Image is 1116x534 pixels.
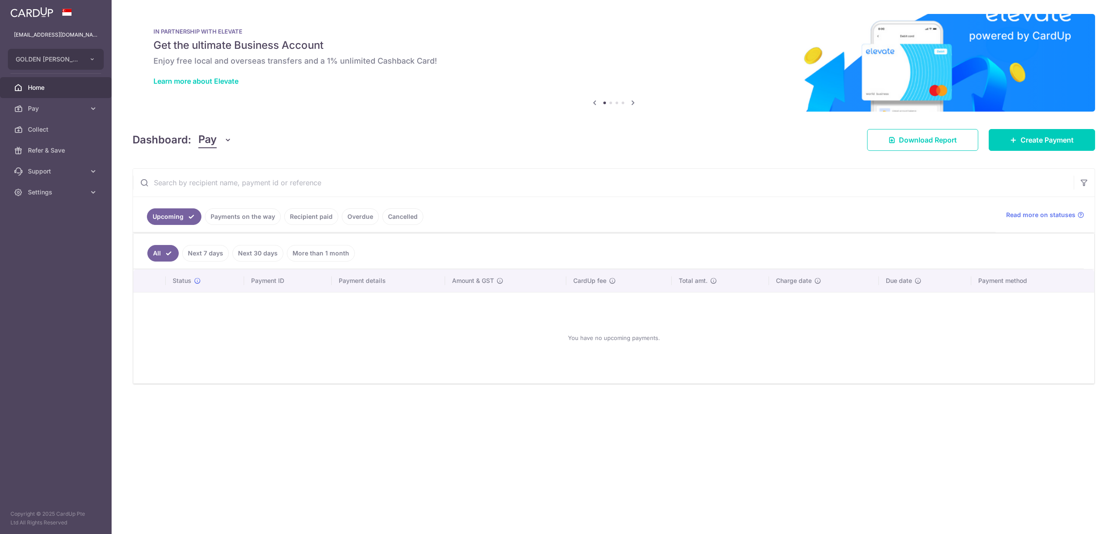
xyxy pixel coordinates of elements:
span: Total amt. [679,276,708,285]
a: Upcoming [147,208,201,225]
h5: Get the ultimate Business Account [153,38,1074,52]
p: IN PARTNERSHIP WITH ELEVATE [153,28,1074,35]
a: Download Report [867,129,978,151]
span: CardUp fee [573,276,606,285]
a: All [147,245,179,262]
span: Home [28,83,85,92]
span: GOLDEN [PERSON_NAME] MARKETING [16,55,80,64]
a: Recipient paid [284,208,338,225]
img: CardUp [10,7,53,17]
span: Pay [28,104,85,113]
span: Refer & Save [28,146,85,155]
h6: Enjoy free local and overseas transfers and a 1% unlimited Cashback Card! [153,56,1074,66]
span: Support [28,167,85,176]
button: Pay [198,132,232,148]
h4: Dashboard: [133,132,191,148]
a: Read more on statuses [1006,211,1084,219]
span: Status [173,276,191,285]
p: [EMAIL_ADDRESS][DOMAIN_NAME] [14,31,98,39]
th: Payment details [332,269,445,292]
span: Download Report [899,135,957,145]
span: Pay [198,132,217,148]
span: Create Payment [1021,135,1074,145]
a: More than 1 month [287,245,355,262]
a: Next 30 days [232,245,283,262]
span: Amount & GST [452,276,494,285]
th: Payment ID [244,269,332,292]
span: Charge date [776,276,812,285]
a: Overdue [342,208,379,225]
button: GOLDEN [PERSON_NAME] MARKETING [8,49,104,70]
a: Next 7 days [182,245,229,262]
div: You have no upcoming payments. [144,299,1084,376]
img: Renovation banner [133,14,1095,112]
span: Read more on statuses [1006,211,1075,219]
a: Learn more about Elevate [153,77,238,85]
span: Collect [28,125,85,134]
a: Payments on the way [205,208,281,225]
input: Search by recipient name, payment id or reference [133,169,1074,197]
a: Create Payment [989,129,1095,151]
span: Settings [28,188,85,197]
th: Payment method [971,269,1094,292]
span: Due date [886,276,912,285]
a: Cancelled [382,208,423,225]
